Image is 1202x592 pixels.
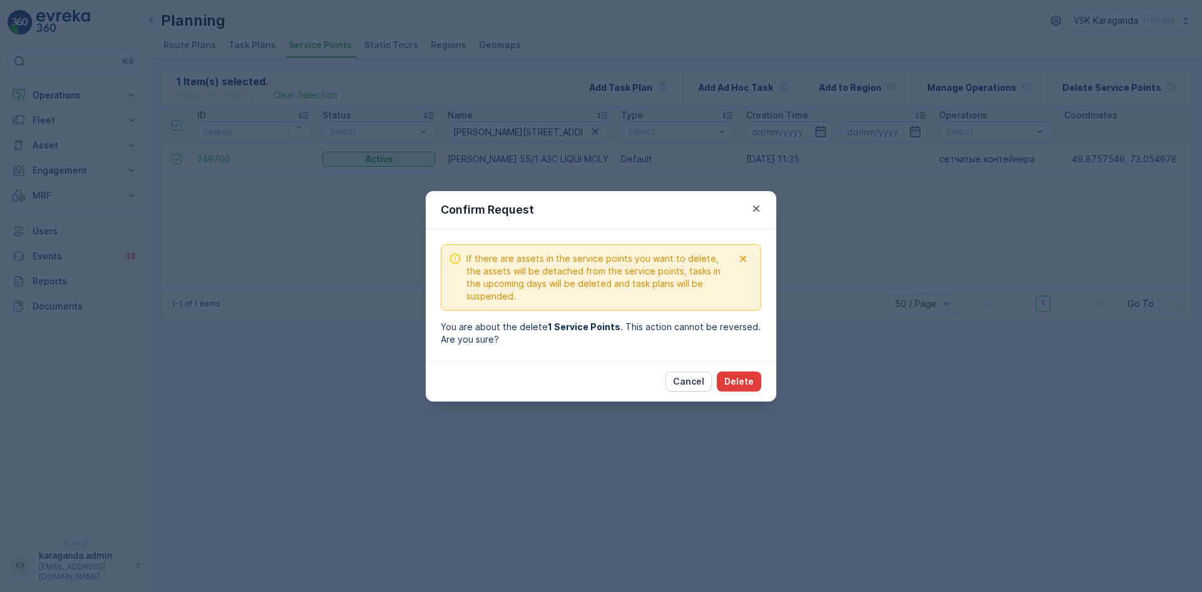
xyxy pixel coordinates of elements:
button: Delete [717,371,761,392]
div: You are about the delete . This action cannot be reversed. Are you sure? [441,321,761,346]
span: If there are assets in the service points you want to delete, the assets will be detached from th... [466,252,733,303]
p: Cancel [673,375,704,388]
p: Delete [724,375,754,388]
p: Confirm Request [441,201,534,219]
button: Cancel [665,371,712,392]
b: 1 Service Points [548,321,620,332]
